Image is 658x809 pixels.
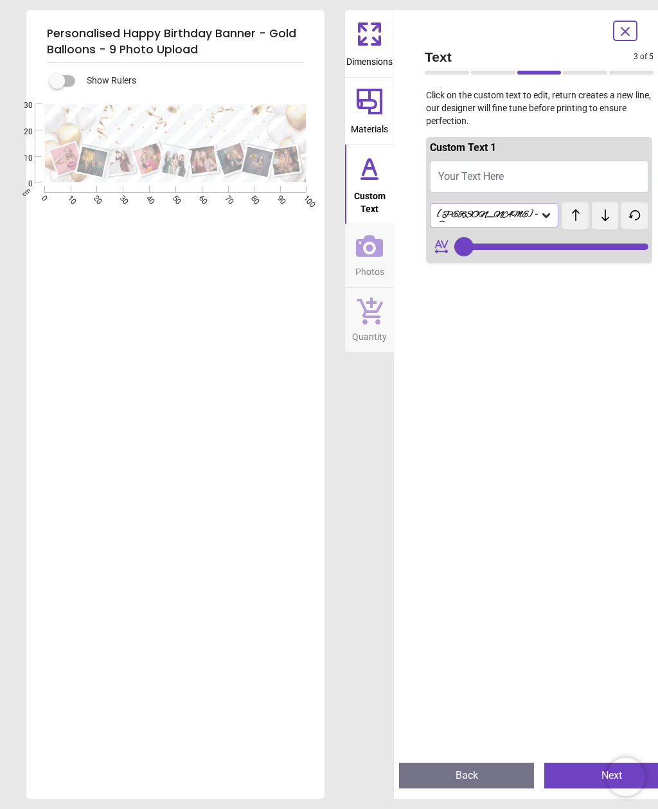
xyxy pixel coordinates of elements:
span: Custom Text 1 [430,141,496,154]
span: Your Text Here [438,170,504,182]
button: Your Text Here [430,161,648,193]
button: Photos [345,224,394,287]
button: Back [399,763,534,788]
button: Quantity [345,288,394,352]
span: 0 [8,179,33,190]
div: [PERSON_NAME] - Bold [436,209,540,222]
button: Dimensions [345,10,394,77]
button: Custom Text [345,145,394,224]
span: Photos [355,260,384,279]
span: 20 [8,127,33,138]
span: 30 [8,100,33,111]
span: 10 [8,153,33,164]
iframe: Brevo live chat [607,758,645,796]
button: Materials [345,78,394,145]
span: cm [21,186,32,198]
div: Show Rulers [57,73,325,89]
span: Materials [351,117,388,136]
span: Quantity [352,324,387,344]
span: 3 of 5 [634,51,654,62]
span: Text [425,48,634,66]
span: Dimensions [346,49,393,69]
span: Custom Text [346,184,393,215]
h5: Personalised Happy Birthday Banner - Gold Balloons - 9 Photo Upload [47,21,304,63]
